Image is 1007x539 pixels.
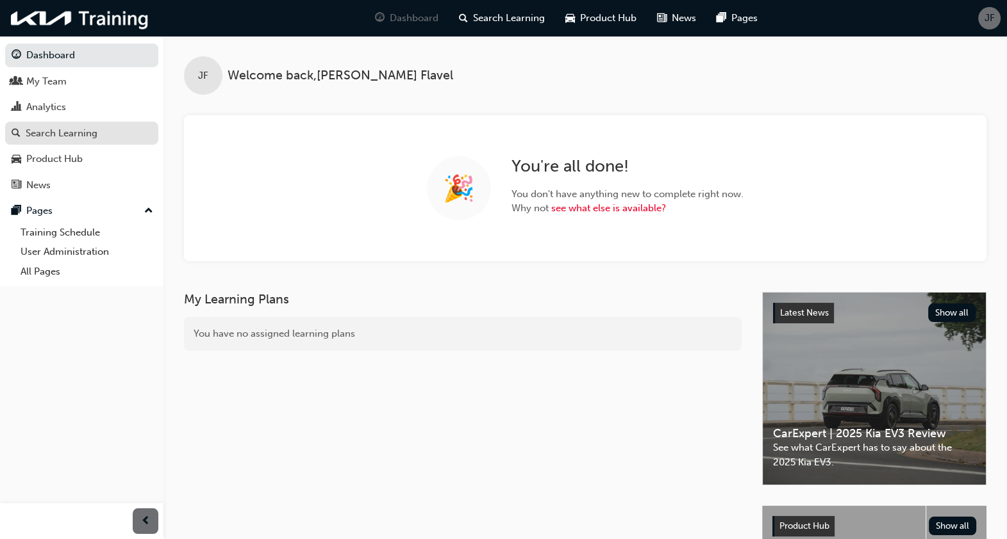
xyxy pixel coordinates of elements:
[12,50,21,61] span: guage-icon
[647,5,706,31] a: news-iconNews
[449,5,555,31] a: search-iconSearch Learning
[15,223,158,243] a: Training Schedule
[198,68,208,83] span: JF
[978,7,1001,29] button: JF
[15,242,158,262] a: User Administration
[551,202,666,214] a: see what else is available?
[929,517,977,535] button: Show all
[184,292,742,307] h3: My Learning Plans
[512,156,744,177] h2: You're all done!
[375,10,385,26] span: guage-icon
[390,11,438,26] span: Dashboard
[5,199,158,223] button: Pages
[928,303,976,322] button: Show all
[5,70,158,93] a: My Team
[565,10,575,26] span: car-icon
[772,516,976,536] a: Product HubShow all
[12,128,21,140] span: search-icon
[26,126,97,141] div: Search Learning
[672,11,696,26] span: News
[731,11,758,26] span: Pages
[512,187,744,202] span: You don't have anything new to complete right now.
[5,122,158,145] a: Search Learning
[12,154,21,165] span: car-icon
[473,11,545,26] span: Search Learning
[6,5,154,31] img: kia-training
[5,147,158,171] a: Product Hub
[773,426,976,441] span: CarExpert | 2025 Kia EV3 Review
[184,317,742,351] div: You have no assigned learning plans
[15,262,158,282] a: All Pages
[717,10,726,26] span: pages-icon
[5,95,158,119] a: Analytics
[26,74,67,89] div: My Team
[26,204,53,218] div: Pages
[5,44,158,67] a: Dashboard
[443,181,475,196] span: 🎉
[706,5,768,31] a: pages-iconPages
[779,520,829,531] span: Product Hub
[762,292,986,485] a: Latest NewsShow allCarExpert | 2025 Kia EV3 ReviewSee what CarExpert has to say about the 2025 Ki...
[5,41,158,199] button: DashboardMy TeamAnalyticsSearch LearningProduct HubNews
[12,76,21,88] span: people-icon
[144,203,153,220] span: up-icon
[26,178,51,193] div: News
[12,102,21,113] span: chart-icon
[26,100,66,115] div: Analytics
[580,11,637,26] span: Product Hub
[12,180,21,191] span: news-icon
[228,68,453,83] span: Welcome back , [PERSON_NAME] Flavel
[26,152,83,166] div: Product Hub
[985,11,995,26] span: JF
[141,513,151,529] span: prev-icon
[657,10,667,26] span: news-icon
[459,10,468,26] span: search-icon
[773,303,976,323] a: Latest NewsShow all
[773,440,976,469] span: See what CarExpert has to say about the 2025 Kia EV3.
[512,201,744,216] span: Why not
[5,173,158,197] a: News
[555,5,647,31] a: car-iconProduct Hub
[780,307,829,318] span: Latest News
[365,5,449,31] a: guage-iconDashboard
[12,205,21,217] span: pages-icon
